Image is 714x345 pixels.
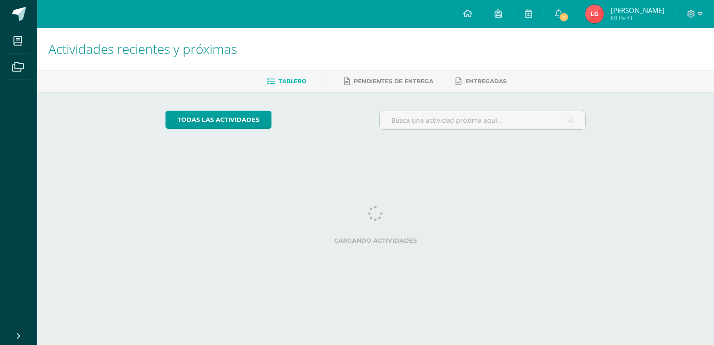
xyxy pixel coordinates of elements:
a: todas las Actividades [165,111,271,129]
span: Pendientes de entrega [354,78,433,85]
span: Tablero [278,78,306,85]
span: [PERSON_NAME] [611,6,664,15]
a: Entregadas [456,74,507,89]
span: Entregadas [465,78,507,85]
span: Actividades recientes y próximas [48,40,237,58]
a: Tablero [267,74,306,89]
span: 1 [559,12,569,22]
span: Mi Perfil [611,14,664,22]
input: Busca una actividad próxima aquí... [380,111,586,129]
a: Pendientes de entrega [344,74,433,89]
img: 68f22fc691a25975abbfbeab9e04d97e.png [585,5,604,23]
label: Cargando actividades [165,237,586,244]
